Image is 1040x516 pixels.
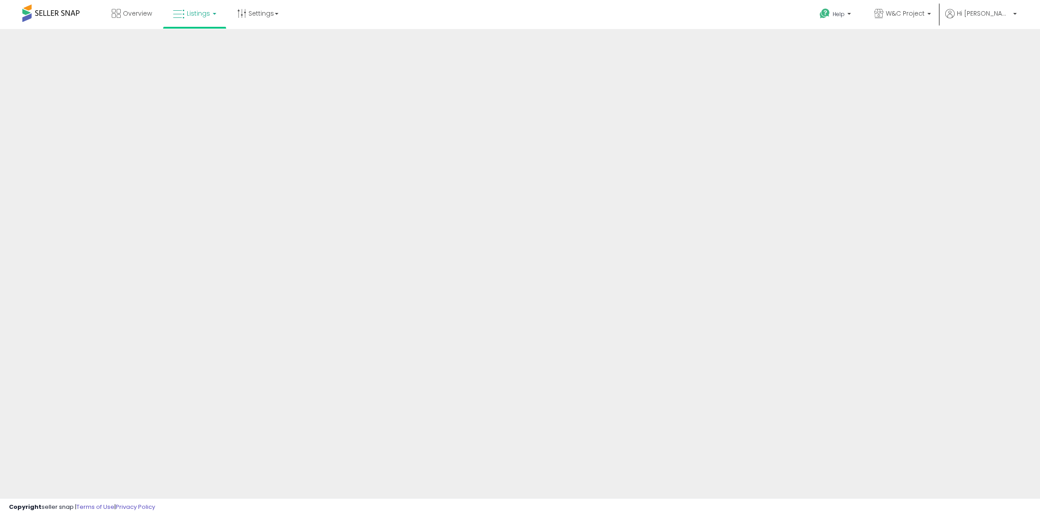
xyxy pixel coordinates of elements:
[123,9,152,18] span: Overview
[187,9,210,18] span: Listings
[957,9,1011,18] span: Hi [PERSON_NAME]
[813,1,860,29] a: Help
[819,8,830,19] i: Get Help
[833,10,845,18] span: Help
[886,9,925,18] span: W&C Project
[945,9,1017,29] a: Hi [PERSON_NAME]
